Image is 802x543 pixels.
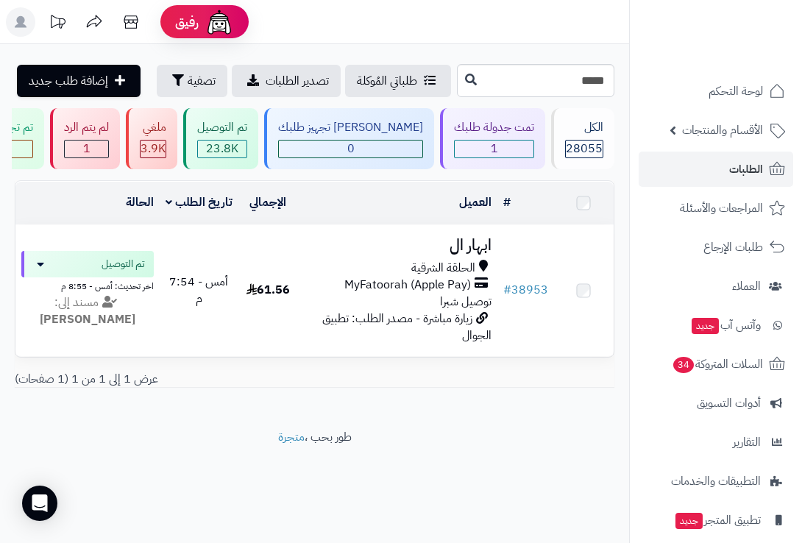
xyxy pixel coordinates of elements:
[141,141,166,157] div: 3862
[703,237,763,258] span: طلبات الإرجاع
[166,194,233,211] a: تاريخ الطلب
[639,425,793,460] a: التقارير
[692,318,719,334] span: جديد
[198,141,246,157] div: 23814
[680,198,763,219] span: المراجعات والأسئلة
[278,428,305,446] a: متجرة
[639,386,793,421] a: أدوات التسويق
[322,310,492,344] span: زيارة مباشرة - مصدر الطلب: تطبيق الجوال
[697,393,761,414] span: أدوات التسويق
[4,371,625,388] div: عرض 1 إلى 1 من 1 (1 صفحات)
[566,141,603,157] span: 28055
[304,237,492,254] h3: ابهار ال
[673,357,694,373] span: 34
[266,72,329,90] span: تصدير الطلبات
[440,293,492,310] span: توصيل شبرا
[278,119,423,136] div: [PERSON_NAME] تجهيز طلبك
[65,141,108,157] span: 1
[188,72,216,90] span: تصفية
[454,119,534,136] div: تمت جدولة طلبك
[503,194,511,211] a: #
[21,277,154,293] div: اخر تحديث: أمس - 8:55 م
[126,194,154,211] a: الحالة
[503,281,548,299] a: #38953
[141,141,166,157] span: 3.9K
[639,269,793,304] a: العملاء
[22,486,57,521] div: Open Intercom Messenger
[344,277,471,294] span: MyFatoorah (Apple Pay)
[672,354,763,375] span: السلات المتروكة
[29,72,108,90] span: إضافة طلب جديد
[205,7,234,37] img: ai-face.png
[198,141,246,157] span: 23.8K
[639,191,793,226] a: المراجعات والأسئلة
[197,119,247,136] div: تم التوصيل
[565,119,603,136] div: الكل
[175,13,199,31] span: رفيق
[123,108,180,169] a: ملغي 3.9K
[40,310,135,328] strong: [PERSON_NAME]
[180,108,261,169] a: تم التوصيل 23.8K
[690,315,761,336] span: وآتس آب
[639,503,793,538] a: تطبيق المتجرجديد
[455,141,533,157] span: 1
[64,119,109,136] div: لم يتم الرد
[733,432,761,452] span: التقارير
[639,230,793,265] a: طلبات الإرجاع
[39,7,76,40] a: تحديثات المنصة
[674,510,761,530] span: تطبيق المتجر
[709,81,763,102] span: لوحة التحكم
[249,194,286,211] a: الإجمالي
[639,308,793,343] a: وآتس آبجديد
[503,281,511,299] span: #
[548,108,617,169] a: الكل28055
[639,347,793,382] a: السلات المتروكة34
[169,273,228,308] span: أمس - 7:54 م
[411,260,475,277] span: الحلقة الشرقية
[639,152,793,187] a: الطلبات
[47,108,123,169] a: لم يتم الرد 1
[671,471,761,491] span: التطبيقات والخدمات
[10,294,165,328] div: مسند إلى:
[17,65,141,97] a: إضافة طلب جديد
[232,65,341,97] a: تصدير الطلبات
[675,513,703,529] span: جديد
[345,65,451,97] a: طلباتي المُوكلة
[729,159,763,180] span: الطلبات
[437,108,548,169] a: تمت جدولة طلبك 1
[732,276,761,297] span: العملاء
[261,108,437,169] a: [PERSON_NAME] تجهيز طلبك 0
[639,74,793,109] a: لوحة التحكم
[682,120,763,141] span: الأقسام والمنتجات
[357,72,417,90] span: طلباتي المُوكلة
[246,281,290,299] span: 61.56
[639,464,793,499] a: التطبيقات والخدمات
[157,65,227,97] button: تصفية
[102,257,145,271] span: تم التوصيل
[459,194,492,211] a: العميل
[140,119,166,136] div: ملغي
[279,141,422,157] span: 0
